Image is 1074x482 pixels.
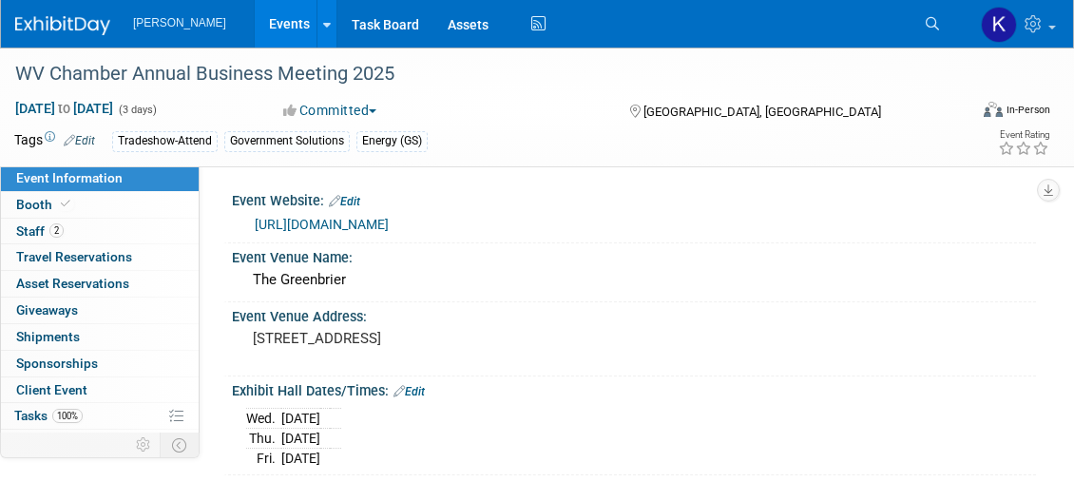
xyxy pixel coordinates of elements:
[117,104,157,116] span: (3 days)
[998,130,1049,140] div: Event Rating
[52,409,83,423] span: 100%
[112,131,218,151] div: Tradeshow-Attend
[246,265,1022,295] div: The Greenbrier
[224,131,350,151] div: Government Solutions
[981,7,1017,43] img: Kim Hansen
[1,244,199,270] a: Travel Reservations
[890,99,1050,127] div: Event Format
[1,324,199,350] a: Shipments
[127,433,161,457] td: Personalize Event Tab Strip
[281,409,320,429] td: [DATE]
[643,105,881,119] span: [GEOGRAPHIC_DATA], [GEOGRAPHIC_DATA]
[16,170,123,185] span: Event Information
[329,195,360,208] a: Edit
[246,409,281,429] td: Wed.
[14,100,114,117] span: [DATE] [DATE]
[1,377,199,403] a: Client Event
[277,101,384,120] button: Committed
[14,408,83,423] span: Tasks
[1,403,199,429] a: Tasks100%
[232,302,1036,326] div: Event Venue Address:
[232,376,1036,401] div: Exhibit Hall Dates/Times:
[246,449,281,469] td: Fri.
[1,351,199,376] a: Sponsorships
[356,131,428,151] div: Energy (GS)
[16,249,132,264] span: Travel Reservations
[281,429,320,449] td: [DATE]
[15,16,110,35] img: ExhibitDay
[246,429,281,449] td: Thu.
[1,271,199,297] a: Asset Reservations
[1006,103,1050,117] div: In-Person
[49,223,64,238] span: 2
[1,165,199,191] a: Event Information
[133,16,226,29] span: [PERSON_NAME]
[1,192,199,218] a: Booth
[9,57,949,91] div: WV Chamber Annual Business Meeting 2025
[161,433,200,457] td: Toggle Event Tabs
[984,102,1003,117] img: Format-Inperson.png
[16,329,80,344] span: Shipments
[16,382,87,397] span: Client Event
[255,217,389,232] a: [URL][DOMAIN_NAME]
[16,223,64,239] span: Staff
[232,186,1036,211] div: Event Website:
[253,330,547,347] pre: [STREET_ADDRESS]
[16,276,129,291] span: Asset Reservations
[232,243,1036,267] div: Event Venue Name:
[16,302,78,318] span: Giveaways
[16,356,98,371] span: Sponsorships
[393,385,425,398] a: Edit
[55,101,73,116] span: to
[16,197,74,212] span: Booth
[1,298,199,323] a: Giveaways
[1,219,199,244] a: Staff2
[64,134,95,147] a: Edit
[281,449,320,469] td: [DATE]
[14,130,95,152] td: Tags
[61,199,70,209] i: Booth reservation complete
